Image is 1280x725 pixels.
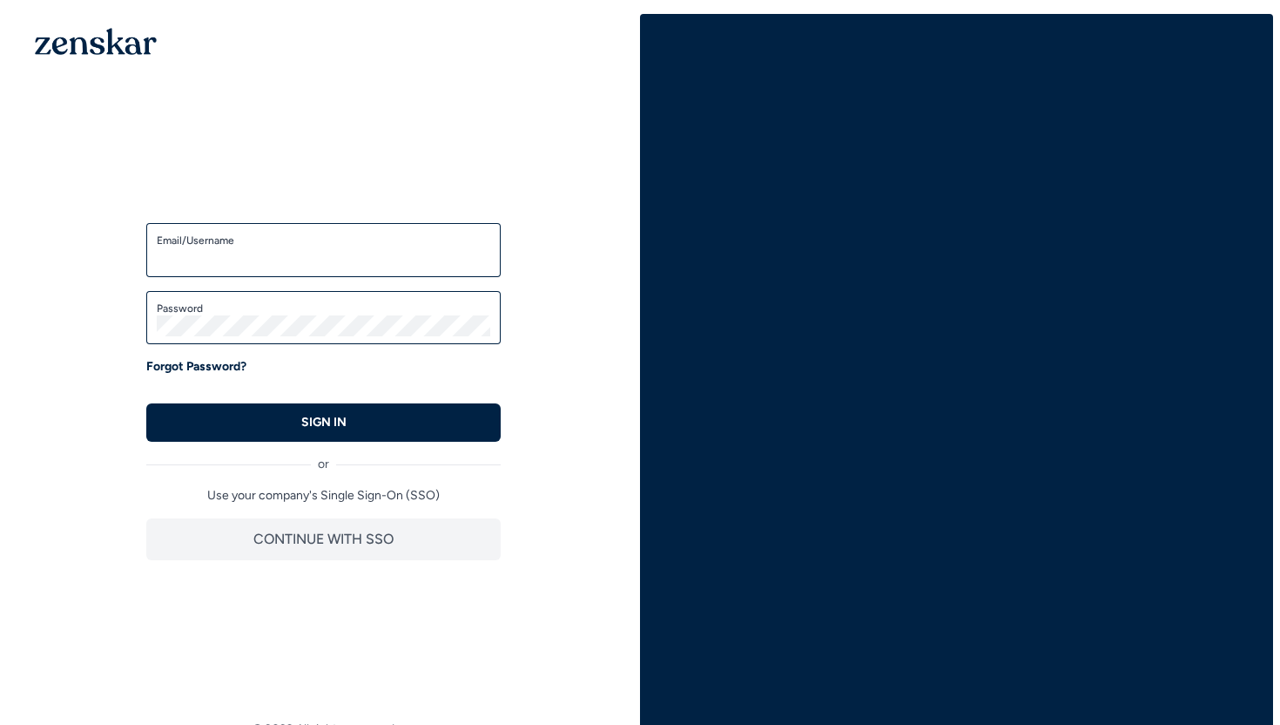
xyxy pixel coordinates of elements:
label: Email/Username [157,234,490,247]
button: CONTINUE WITH SSO [146,518,501,560]
img: 1OGAJ2xQqyY4LXKgY66KYq0eOWRCkrZdAb3gUhuVAqdWPZE9SRJmCz+oDMSn4zDLXe31Ii730ItAGKgCKgCCgCikA4Av8PJUP... [35,28,157,55]
a: Forgot Password? [146,358,246,376]
div: or [146,442,501,473]
p: Use your company's Single Sign-On (SSO) [146,487,501,505]
label: Password [157,302,490,315]
button: SIGN IN [146,403,501,442]
p: SIGN IN [301,414,347,431]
